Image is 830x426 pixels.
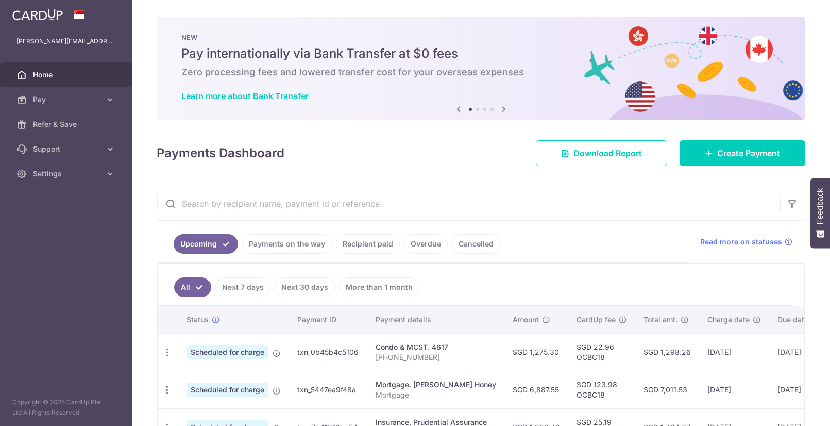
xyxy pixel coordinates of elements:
[275,277,335,297] a: Next 30 days
[174,277,211,297] a: All
[707,315,750,325] span: Charge date
[187,345,268,359] span: Scheduled for charge
[504,333,568,371] td: SGD 1,275.30
[12,8,63,21] img: CardUp
[717,147,780,159] span: Create Payment
[289,371,367,408] td: txn_5447ea9f48a
[513,315,539,325] span: Amount
[404,234,448,254] a: Overdue
[376,390,496,400] p: Mortgage
[181,91,309,101] a: Learn more about Bank Transfer
[699,371,769,408] td: [DATE]
[777,315,808,325] span: Due date
[376,342,496,352] div: Condo & MCST. 4617
[33,70,101,80] span: Home
[339,277,419,297] a: More than 1 month
[635,371,699,408] td: SGD 7,011.53
[376,380,496,390] div: Mortgage. [PERSON_NAME] Honey
[174,234,238,254] a: Upcoming
[568,371,635,408] td: SGD 123.98 OCBC18
[680,140,805,166] a: Create Payment
[536,140,667,166] a: Download Report
[242,234,332,254] a: Payments on the way
[699,333,769,371] td: [DATE]
[367,306,504,333] th: Payment details
[816,188,825,224] span: Feedback
[157,17,805,120] img: Bank transfer banner
[810,178,830,248] button: Feedback - Show survey
[452,234,500,254] a: Cancelled
[181,66,781,78] h6: Zero processing fees and lowered transfer cost for your overseas expenses
[376,352,496,363] p: [PHONE_NUMBER]
[157,187,780,220] input: Search by recipient name, payment id or reference
[769,333,828,371] td: [DATE]
[568,333,635,371] td: SGD 22.96 OCBC18
[33,169,101,179] span: Settings
[33,94,101,105] span: Pay
[187,383,268,397] span: Scheduled for charge
[643,315,677,325] span: Total amt.
[157,144,284,162] h4: Payments Dashboard
[504,371,568,408] td: SGD 6,887.55
[573,147,642,159] span: Download Report
[700,237,782,247] span: Read more on statuses
[769,371,828,408] td: [DATE]
[16,36,115,46] p: [PERSON_NAME][EMAIL_ADDRESS][DOMAIN_NAME]
[577,315,616,325] span: CardUp fee
[33,144,101,154] span: Support
[33,119,101,129] span: Refer & Save
[289,306,367,333] th: Payment ID
[635,333,699,371] td: SGD 1,298.26
[187,315,209,325] span: Status
[289,333,367,371] td: txn_0b45b4c5106
[336,234,400,254] a: Recipient paid
[215,277,270,297] a: Next 7 days
[700,237,792,247] a: Read more on statuses
[181,45,781,62] h5: Pay internationally via Bank Transfer at $0 fees
[181,33,781,41] p: NEW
